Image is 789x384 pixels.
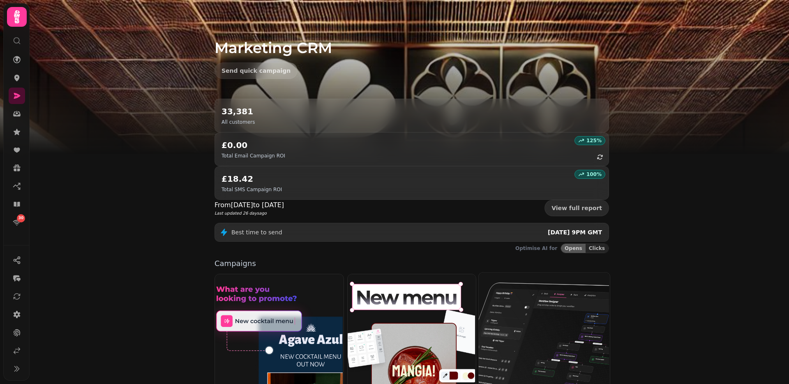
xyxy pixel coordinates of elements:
[221,173,282,185] h2: £18.42
[515,245,557,252] p: Optimise AI for
[586,137,602,144] p: 125 %
[589,246,605,251] span: Clicks
[9,214,25,231] a: 30
[561,244,586,253] button: Opens
[215,210,284,216] p: Last updated 26 days ago
[586,171,602,178] p: 100 %
[548,229,602,236] span: [DATE] 9PM GMT
[544,200,609,216] a: View full report
[231,228,282,236] p: Best time to send
[221,186,282,193] p: Total SMS Campaign ROI
[586,244,609,253] button: Clicks
[221,139,285,151] h2: £0.00
[593,150,607,164] button: refresh
[215,62,298,79] button: Send quick campaign
[215,20,609,56] h1: Marketing CRM
[221,106,255,117] h2: 33,381
[215,260,609,267] p: Campaigns
[215,200,284,210] p: From [DATE] to [DATE]
[221,119,255,125] p: All customers
[221,68,291,74] span: Send quick campaign
[565,246,582,251] span: Opens
[18,215,24,221] span: 30
[221,153,285,159] p: Total Email Campaign ROI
